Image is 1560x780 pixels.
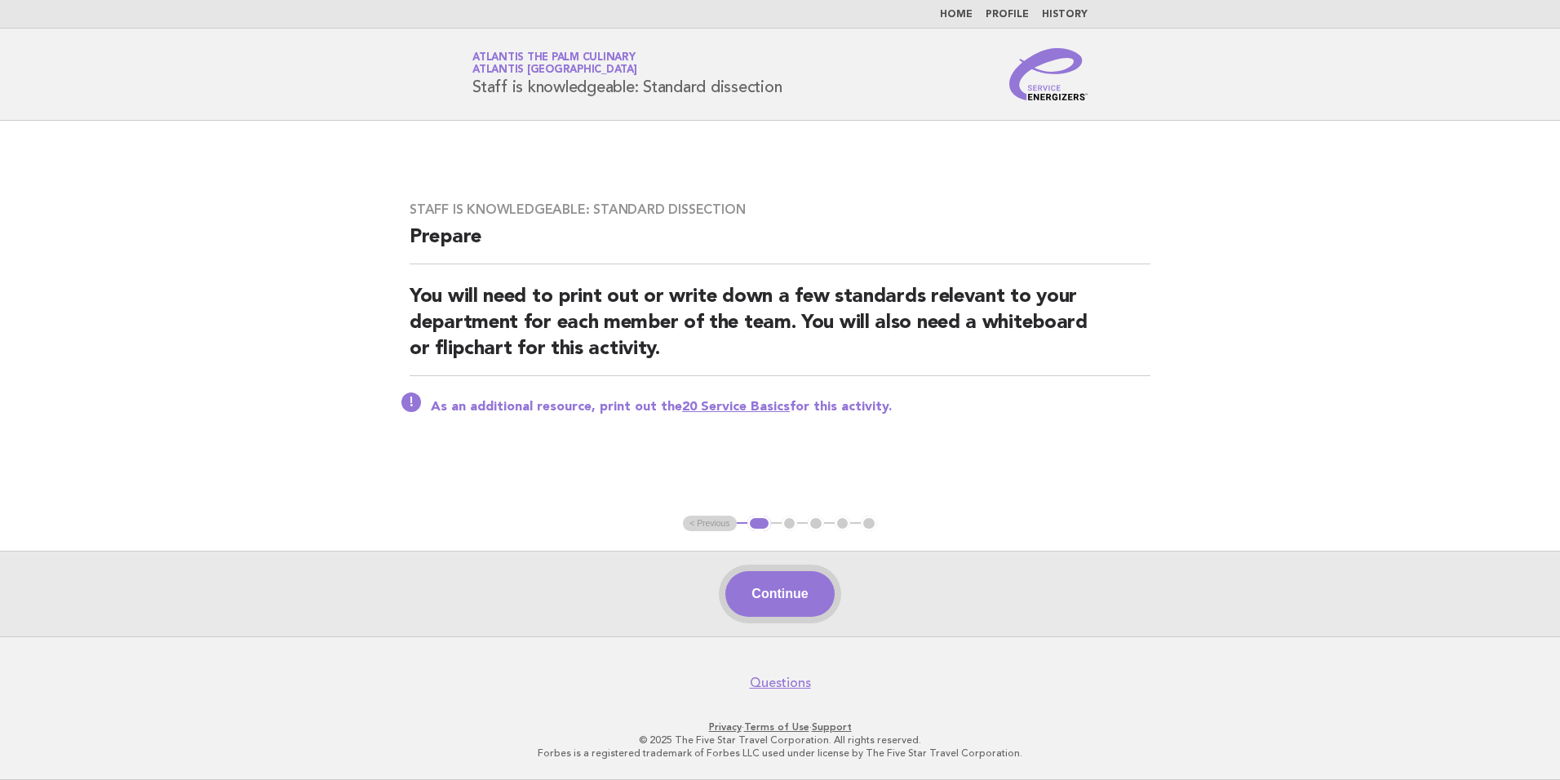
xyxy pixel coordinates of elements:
a: Questions [750,675,811,691]
a: Home [940,10,973,20]
h3: Staff is knowledgeable: Standard dissection [410,202,1150,218]
p: © 2025 The Five Star Travel Corporation. All rights reserved. [281,733,1279,747]
a: Terms of Use [744,721,809,733]
a: Profile [986,10,1029,20]
h2: You will need to print out or write down a few standards relevant to your department for each mem... [410,284,1150,376]
h1: Staff is knowledgeable: Standard dissection [472,53,782,95]
a: Support [812,721,852,733]
button: 1 [747,516,771,532]
a: History [1042,10,1088,20]
span: Atlantis [GEOGRAPHIC_DATA] [472,65,637,76]
img: Service Energizers [1009,48,1088,100]
p: As an additional resource, print out the for this activity. [431,399,1150,415]
a: 20 Service Basics [682,401,790,414]
p: Forbes is a registered trademark of Forbes LLC used under license by The Five Star Travel Corpora... [281,747,1279,760]
a: Atlantis The Palm CulinaryAtlantis [GEOGRAPHIC_DATA] [472,52,637,75]
a: Privacy [709,721,742,733]
p: · · [281,720,1279,733]
h2: Prepare [410,224,1150,264]
button: Continue [725,571,834,617]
